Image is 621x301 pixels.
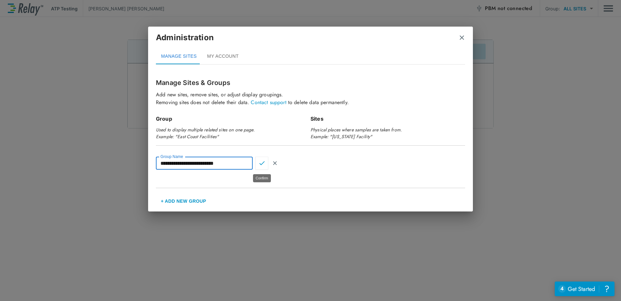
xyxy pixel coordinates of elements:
[156,126,255,140] em: Used to display multiple related sites on one page. Example: "East Coast Facilities"
[555,282,615,296] iframe: Resource center
[202,49,244,64] button: MY ACCOUNT
[255,157,268,170] button: Confirm
[272,160,278,166] img: Close Icon
[310,115,465,123] p: Sites
[156,91,465,106] p: Add new sites, remove sites, or adjust display groupings. Removing sites does not delete their da...
[459,34,465,41] button: close
[251,99,286,106] a: Contact support
[268,157,281,170] button: Cancel
[253,174,271,182] div: Confirm
[156,49,202,64] button: MANAGE SITES
[459,34,465,41] img: Close
[310,126,402,140] em: Physical places where samples are taken from. Example: "[US_STATE] Facility"
[259,160,265,166] img: Close Icon
[156,115,310,123] p: Group
[156,78,465,88] p: Manage Sites & Groups
[160,154,183,159] label: Group Name
[156,32,214,43] p: Administration
[156,193,211,209] button: + Add New Group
